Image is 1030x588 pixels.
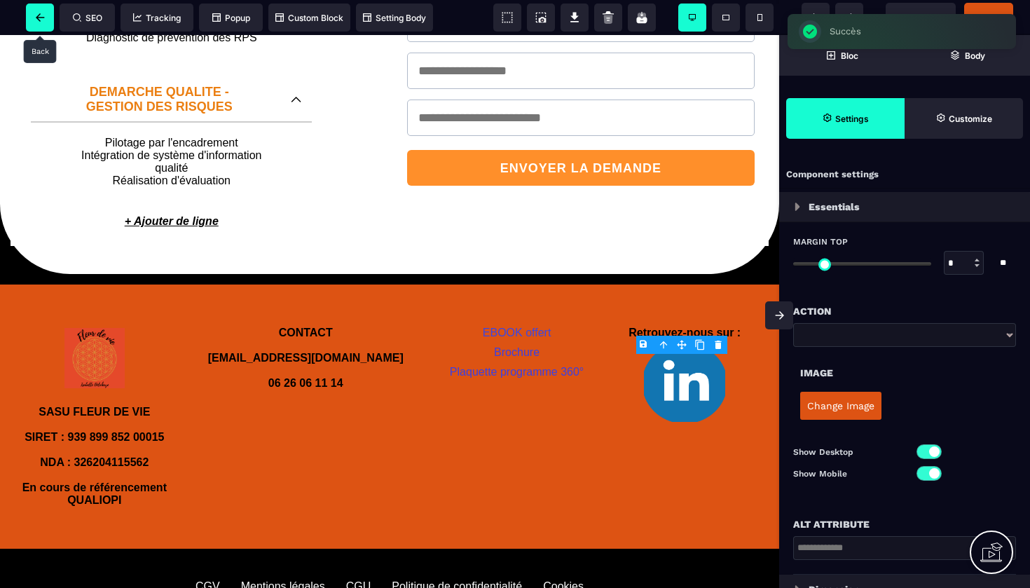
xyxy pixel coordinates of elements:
p: Show Desktop [793,445,905,459]
span: Tracking [133,13,181,23]
span: Margin Top [793,236,848,247]
span: Preview [886,3,956,31]
span: Settings [786,98,905,139]
div: Alt attribute [793,516,1016,533]
span: Open Style Manager [905,98,1023,139]
b: SIRET : 939 899 852 00015 NDA : 326204115562 En cours de référencement QUALIOPI [22,396,170,471]
strong: Body [965,50,985,61]
span: SEO [73,13,102,23]
strong: Settings [835,114,869,124]
p: Show Mobile [793,467,905,481]
b: CONTACT [EMAIL_ADDRESS][DOMAIN_NAME] 06 26 06 11 14 [208,292,404,354]
div: Mentions légales [241,545,325,558]
span: Previsualiser [895,12,947,22]
span: Open Blocks [779,35,905,76]
p: + Ajouter de ligne [24,173,319,200]
img: 1a59c7fc07b2df508e9f9470b57f58b2_Design_sans_titre_(2).png [642,308,727,389]
a: Brochure [494,311,540,323]
a: EBOOK offert [483,292,551,303]
div: CGV [195,545,220,558]
strong: Bloc [841,50,858,61]
p: DEMARCHE QUALITE - GESTION DES RISQUES [41,50,277,79]
button: Change Image [800,392,881,420]
span: Custom Block [275,13,343,23]
span: Screenshot [527,4,555,32]
div: Cookies [543,545,584,558]
b: SASU FLEUR DE VIE [39,371,150,383]
div: Action [793,303,1016,320]
p: Pilotage par l'encadrement Intégration de système d'information qualité Réalisation d'évaluation [45,102,298,152]
div: CGU [346,545,371,558]
span: Publier [975,12,1003,22]
div: Component settings [779,161,1030,189]
span: Setting Body [363,13,426,23]
span: Open Layer Manager [905,35,1030,76]
img: loading [795,203,800,211]
span: Popup [212,13,250,23]
a: Plaquette programme 360° [450,331,584,343]
div: Image [800,364,1009,381]
span: View components [493,4,521,32]
p: Essentials [809,198,860,215]
button: ENVOYER LA DEMANDE [407,115,755,151]
b: Retrouvez-nous sur : [629,292,741,303]
strong: Customize [949,114,992,124]
div: Politique de confidentialité [392,545,522,558]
